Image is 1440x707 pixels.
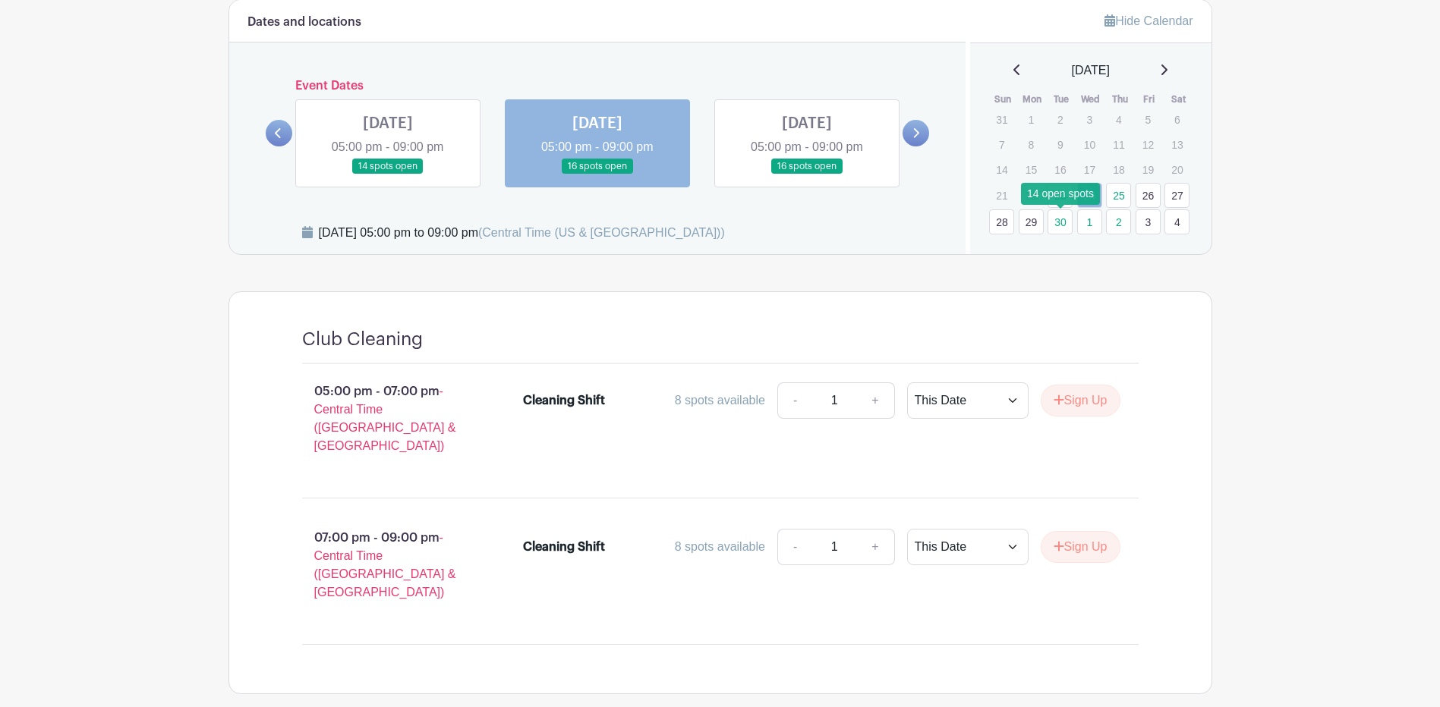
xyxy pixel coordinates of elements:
[478,226,725,239] span: (Central Time (US & [GEOGRAPHIC_DATA]))
[1106,108,1131,131] p: 4
[1077,108,1102,131] p: 3
[1077,209,1102,234] a: 1
[278,523,499,608] p: 07:00 pm - 09:00 pm
[1136,183,1161,208] a: 26
[988,92,1018,107] th: Sun
[1136,158,1161,181] p: 19
[1106,209,1131,234] a: 2
[1106,183,1131,208] a: 25
[1135,92,1164,107] th: Fri
[1018,92,1048,107] th: Mon
[989,108,1014,131] p: 31
[675,538,765,556] div: 8 spots available
[1164,133,1189,156] p: 13
[1048,108,1073,131] p: 2
[989,209,1014,234] a: 28
[1048,133,1073,156] p: 9
[302,328,423,350] h4: Club Cleaning
[989,158,1014,181] p: 14
[1041,531,1120,563] button: Sign Up
[1136,133,1161,156] p: 12
[1076,92,1106,107] th: Wed
[1072,61,1110,80] span: [DATE]
[1106,158,1131,181] p: 18
[989,133,1014,156] p: 7
[523,391,605,410] div: Cleaning Shift
[777,382,812,419] a: -
[1041,385,1120,416] button: Sign Up
[1021,183,1100,205] div: 14 open spots
[523,538,605,556] div: Cleaning Shift
[314,385,456,452] span: - Central Time ([GEOGRAPHIC_DATA] & [GEOGRAPHIC_DATA])
[1019,209,1044,234] a: 29
[1136,108,1161,131] p: 5
[1019,108,1044,131] p: 1
[1164,183,1189,208] a: 27
[1164,158,1189,181] p: 20
[1019,184,1044,207] p: 22
[1048,158,1073,181] p: 16
[247,15,361,30] h6: Dates and locations
[314,531,456,599] span: - Central Time ([GEOGRAPHIC_DATA] & [GEOGRAPHIC_DATA])
[292,79,903,93] h6: Event Dates
[1136,209,1161,234] a: 3
[675,391,765,410] div: 8 spots available
[1164,209,1189,234] a: 4
[1104,14,1193,27] a: Hide Calendar
[278,376,499,461] p: 05:00 pm - 07:00 pm
[856,529,894,565] a: +
[1164,92,1193,107] th: Sat
[1019,158,1044,181] p: 15
[989,184,1014,207] p: 21
[1106,133,1131,156] p: 11
[1077,133,1102,156] p: 10
[856,382,894,419] a: +
[1105,92,1135,107] th: Thu
[1164,108,1189,131] p: 6
[777,529,812,565] a: -
[1077,158,1102,181] p: 17
[1048,209,1073,234] a: 30
[1047,92,1076,107] th: Tue
[319,224,725,242] div: [DATE] 05:00 pm to 09:00 pm
[1019,133,1044,156] p: 8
